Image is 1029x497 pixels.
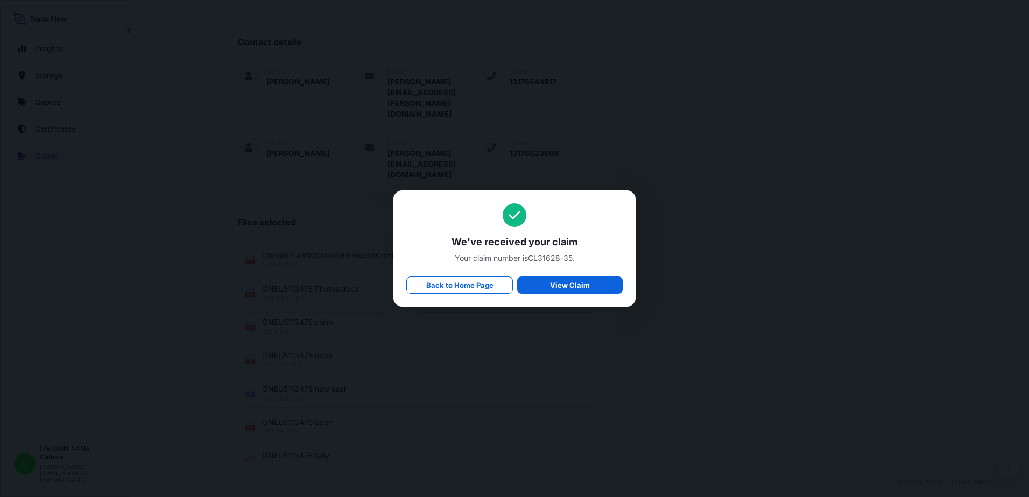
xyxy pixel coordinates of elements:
[406,276,513,294] a: Back to Home Page
[406,236,623,248] span: We've received your claim
[426,280,494,290] p: Back to Home Page
[550,280,590,290] p: View Claim
[517,276,623,294] a: View Claim
[406,253,623,264] span: Your claim number is CL31628-35 .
